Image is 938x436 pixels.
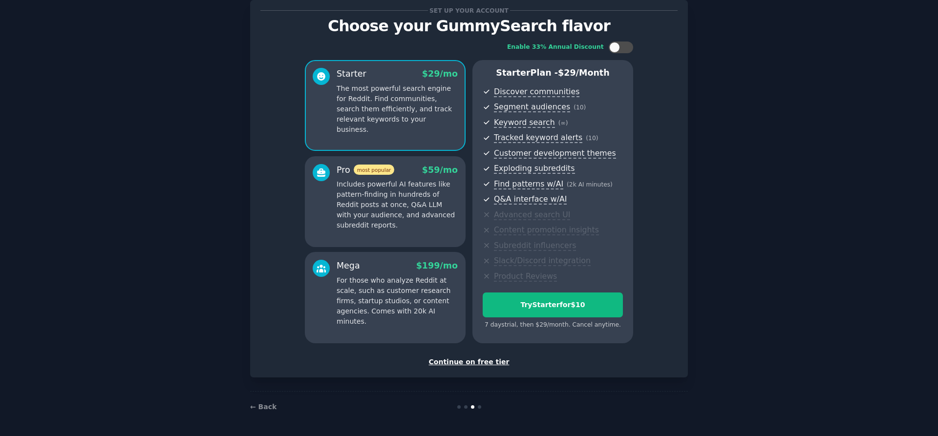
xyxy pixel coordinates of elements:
button: TryStarterfor$10 [483,292,623,317]
div: Enable 33% Annual Discount [507,43,604,52]
span: ( 10 ) [586,135,598,142]
div: Mega [337,260,360,272]
span: Customer development themes [494,148,616,159]
p: Starter Plan - [483,67,623,79]
p: Includes powerful AI features like pattern-finding in hundreds of Reddit posts at once, Q&A LLM w... [337,179,458,230]
span: ( 2k AI minutes ) [567,181,613,188]
span: $ 199 /mo [416,261,458,270]
span: ( ∞ ) [558,120,568,126]
span: $ 29 /mo [422,69,458,79]
div: Continue on free tier [260,357,678,367]
span: Segment audiences [494,102,570,112]
a: ← Back [250,403,277,411]
p: Choose your GummySearch flavor [260,18,678,35]
span: Set up your account [428,5,511,16]
span: Find patterns w/AI [494,179,563,189]
span: Keyword search [494,118,555,128]
span: Q&A interface w/AI [494,194,567,205]
span: Content promotion insights [494,225,599,235]
span: ( 10 ) [574,104,586,111]
div: Starter [337,68,366,80]
p: The most powerful search engine for Reddit. Find communities, search them efficiently, and track ... [337,83,458,135]
span: Exploding subreddits [494,164,575,174]
span: most popular [354,165,395,175]
div: Pro [337,164,394,176]
span: $ 59 /mo [422,165,458,175]
span: Tracked keyword alerts [494,133,582,143]
span: Slack/Discord integration [494,256,591,266]
span: Discover communities [494,87,579,97]
span: Product Reviews [494,271,557,282]
span: Advanced search UI [494,210,570,220]
div: 7 days trial, then $ 29 /month . Cancel anytime. [483,321,623,330]
div: Try Starter for $10 [483,300,622,310]
p: For those who analyze Reddit at scale, such as customer research firms, startup studios, or conte... [337,275,458,327]
span: $ 29 /month [558,68,610,78]
span: Subreddit influencers [494,241,576,251]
